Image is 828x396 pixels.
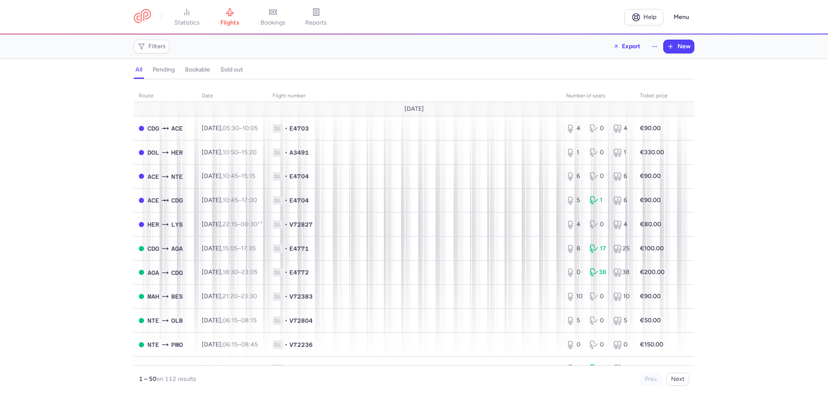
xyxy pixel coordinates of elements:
button: Export [607,40,646,53]
span: – [223,221,262,228]
span: • [285,124,288,133]
div: 5 [613,316,630,325]
span: ORY [171,364,183,374]
span: 1L [273,148,283,157]
span: reports [305,19,327,27]
button: Filters [134,40,169,53]
strong: €330.00 [640,149,664,156]
a: CitizenPlane red outlined logo [134,9,151,25]
a: reports [295,8,338,27]
span: 1L [273,172,283,181]
strong: €50.00 [640,317,661,324]
span: MAH [147,292,159,301]
span: New [677,43,690,50]
span: AGA [171,244,183,253]
span: – [223,268,257,276]
span: CDG [171,268,183,278]
div: 0 [613,340,630,349]
button: Menu [668,9,694,25]
span: flights [220,19,239,27]
div: 0 [590,316,606,325]
time: 21:20 [223,293,238,300]
div: 10 [566,292,583,301]
span: – [223,317,257,324]
span: E4704 [289,172,309,181]
time: 06:15 [223,317,238,324]
span: V72804 [289,316,313,325]
div: 1 [613,148,630,157]
time: 18:30 [223,268,238,276]
time: 22:15 [223,221,237,228]
span: statistics [174,19,200,27]
span: – [223,341,258,348]
div: 0 [590,292,606,301]
h4: sold out [220,66,243,74]
strong: 1 – 50 [139,375,157,383]
span: bookings [260,19,285,27]
time: 05:30 [223,125,239,132]
span: 1L [273,268,283,277]
button: Next [666,373,689,386]
time: 10:50 [223,149,238,156]
div: 6 [613,172,630,181]
span: Help [643,14,656,20]
span: [DATE], [202,125,258,132]
h4: pending [153,66,175,74]
a: statistics [165,8,208,27]
div: 5 [566,196,583,205]
th: route [134,90,197,103]
span: [DATE], [202,293,257,300]
div: 4 [613,220,630,229]
div: 0 [566,268,583,277]
span: CDG [171,196,183,205]
span: E4772 [289,268,309,277]
time: 06:15 [223,341,238,348]
span: OLB [147,364,159,374]
span: [DATE], [202,341,258,348]
div: 17 [590,244,606,253]
div: 10 [566,364,583,373]
span: AGA [147,268,159,278]
span: V72236 [289,340,313,349]
span: BES [171,292,183,301]
time: 08:45 [241,341,258,348]
button: Prev. [640,373,663,386]
div: 25 [613,244,630,253]
time: 17:00 [241,196,257,204]
span: [DATE], [202,317,257,324]
span: [DATE], [202,149,257,156]
span: HER [171,148,183,157]
span: • [285,220,288,229]
div: 5 [566,316,583,325]
span: HER [147,220,159,229]
time: 15:15 [241,172,255,180]
span: [DATE], [202,172,255,180]
span: A3491 [289,148,309,157]
strong: €90.00 [640,293,661,300]
span: [DATE], [202,365,259,372]
div: 38 [613,268,630,277]
th: Flight number [267,90,561,103]
div: 0 [590,148,606,157]
span: DOL [147,148,159,157]
span: • [285,172,288,181]
span: E4771 [289,244,309,253]
time: 23:05 [241,268,257,276]
span: ACE [147,196,159,205]
time: 17:35 [241,245,256,252]
strong: €90.00 [640,196,661,204]
div: 0 [590,124,606,133]
span: 1L [273,364,283,373]
div: 6 [566,172,583,181]
div: 8 [566,244,583,253]
span: OLB [171,316,183,325]
div: 0 [590,172,606,181]
a: Help [624,9,663,25]
button: New [664,40,694,53]
time: 08:15 [241,317,257,324]
span: • [285,364,288,373]
th: number of seats [561,90,635,103]
span: [DATE], [202,245,256,252]
strong: €150.00 [640,341,663,348]
span: V72383 [289,292,313,301]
